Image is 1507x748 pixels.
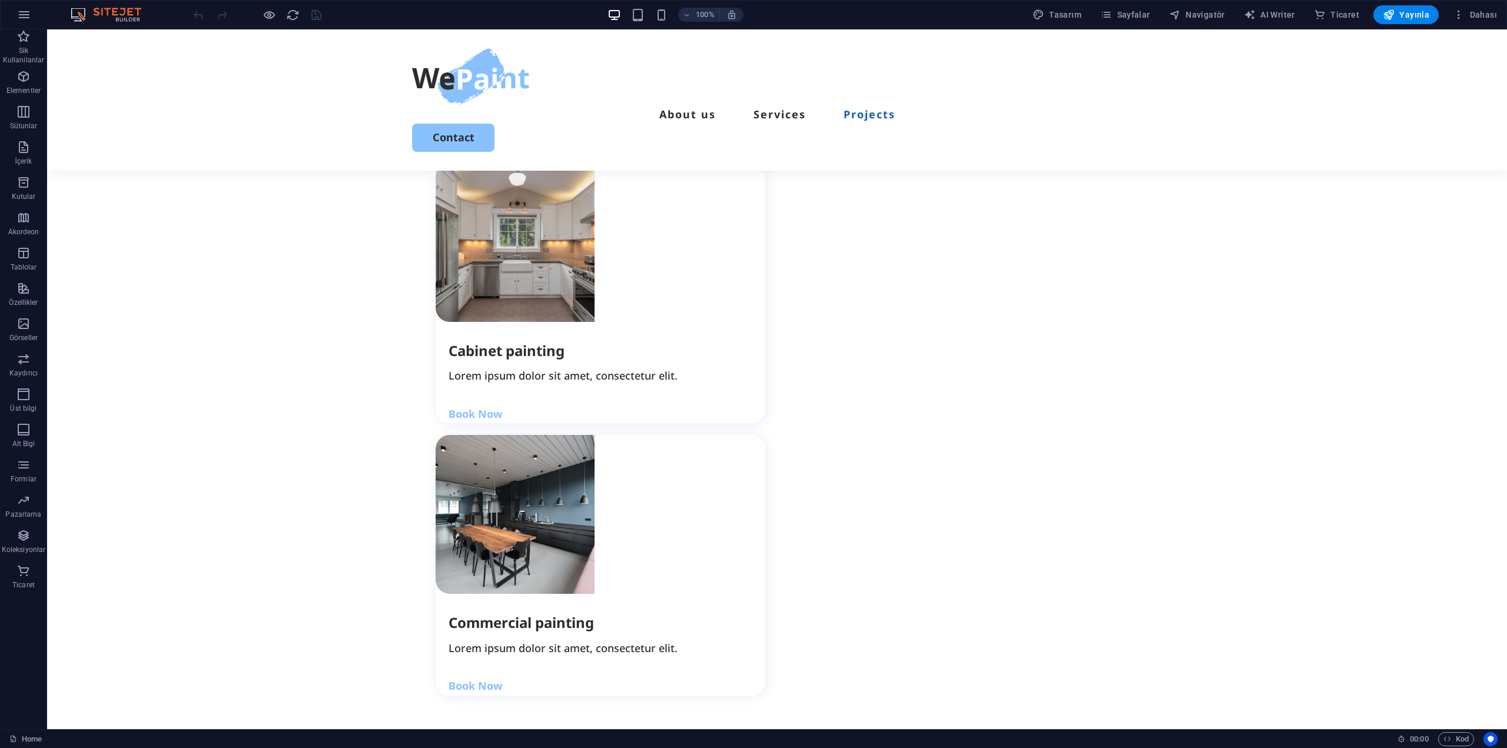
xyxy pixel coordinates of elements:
span: Tasarım [1033,9,1081,21]
p: Koleksiyonlar [2,545,45,554]
h6: 100% [696,8,715,22]
i: Yeniden boyutlandırmada yakınlaştırma düzeyini seçilen cihaza uyacak şekilde otomatik olarak ayarla. [726,9,737,20]
p: Tablolar [11,262,37,272]
p: Görseller [9,333,38,343]
p: Alt Bigi [12,439,35,448]
h6: Oturum süresi [1398,732,1429,746]
p: Elementler [6,86,41,95]
button: reload [286,8,300,22]
p: Özellikler [9,298,38,307]
p: Kaydırıcı [9,368,38,378]
button: Kod [1438,732,1474,746]
button: Ön izleme modundan çıkıp düzenlemeye devam etmek için buraya tıklayın [262,8,276,22]
button: Navigatör [1164,5,1230,24]
button: Sayfalar [1096,5,1155,24]
p: Formlar [11,474,36,484]
p: Sütunlar [10,121,38,131]
p: Kutular [12,192,36,201]
button: Yayınla [1373,5,1439,24]
button: Ticaret [1309,5,1364,24]
p: Pazarlama [5,510,41,519]
span: Navigatör [1169,9,1225,21]
button: 100% [678,8,720,22]
span: : [1418,734,1420,743]
p: Akordeon [8,227,39,237]
a: Seçimi iptal etmek için tıkla. Sayfaları açmak için çift tıkla [9,732,42,746]
span: Yayınla [1383,9,1429,21]
p: İçerik [15,157,32,166]
p: Üst bilgi [10,404,36,413]
span: Kod [1443,732,1469,746]
div: Tasarım (Ctrl+Alt+Y) [1028,5,1086,24]
i: Sayfayı yeniden yükleyin [286,8,300,22]
button: AI Writer [1239,5,1300,24]
span: Sayfalar [1100,9,1150,21]
span: Dahası [1453,9,1497,21]
span: Ticaret [1314,9,1359,21]
img: Editor Logo [68,8,156,22]
span: AI Writer [1244,9,1295,21]
button: Usercentrics [1483,732,1498,746]
p: Ticaret [12,580,35,590]
span: 00 00 [1410,732,1428,746]
button: Tasarım [1028,5,1086,24]
button: Dahası [1448,5,1502,24]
